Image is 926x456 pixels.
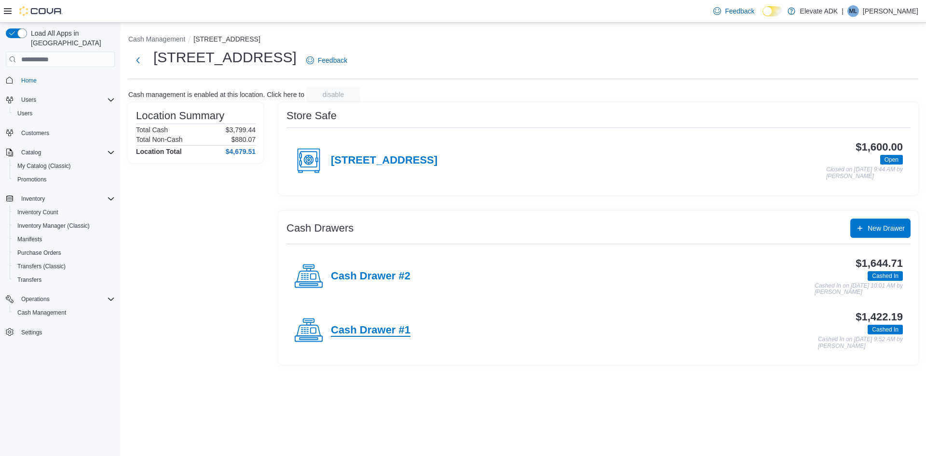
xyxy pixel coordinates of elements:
button: Inventory [2,192,119,206]
button: disable [306,87,360,102]
span: Home [17,74,115,86]
span: Transfers (Classic) [17,263,66,270]
span: Users [17,94,115,106]
button: Users [10,107,119,120]
a: Purchase Orders [14,247,65,259]
span: Users [17,110,32,117]
span: Inventory [17,193,115,205]
a: Feedback [302,51,351,70]
span: Cash Management [17,309,66,317]
span: Load All Apps in [GEOGRAPHIC_DATA] [27,28,115,48]
a: Home [17,75,41,86]
span: Feedback [318,55,347,65]
h3: $1,422.19 [856,311,903,323]
span: Cashed In [868,325,903,334]
span: Transfers [14,274,115,286]
span: Catalog [21,149,41,156]
p: $880.07 [231,136,256,143]
span: Purchase Orders [14,247,115,259]
span: Inventory Manager (Classic) [14,220,115,232]
h4: [STREET_ADDRESS] [331,154,437,167]
a: Inventory Count [14,207,62,218]
h6: Total Non-Cash [136,136,183,143]
h3: Cash Drawers [286,222,354,234]
input: Dark Mode [763,6,783,16]
button: Transfers (Classic) [10,260,119,273]
span: Home [21,77,37,84]
span: Users [21,96,36,104]
span: ML [849,5,858,17]
h3: $1,644.71 [856,258,903,269]
button: Catalog [17,147,45,158]
span: Transfers [17,276,41,284]
h4: $4,679.51 [226,148,256,155]
span: Inventory Count [17,208,58,216]
div: Max Laclair [847,5,859,17]
span: Manifests [17,235,42,243]
nav: An example of EuiBreadcrumbs [128,34,918,46]
h3: Store Safe [286,110,337,122]
button: Purchase Orders [10,246,119,260]
button: My Catalog (Classic) [10,159,119,173]
button: Manifests [10,233,119,246]
span: New Drawer [868,223,905,233]
h1: [STREET_ADDRESS] [153,48,297,67]
p: Cashed In on [DATE] 10:01 AM by [PERSON_NAME] [815,283,903,296]
a: Transfers [14,274,45,286]
h3: $1,600.00 [856,141,903,153]
span: Inventory Manager (Classic) [17,222,90,230]
p: Elevate ADK [800,5,838,17]
span: Cashed In [872,272,899,280]
span: Promotions [17,176,47,183]
span: Users [14,108,115,119]
button: Inventory Count [10,206,119,219]
h4: Location Total [136,148,182,155]
button: Inventory [17,193,49,205]
h3: Location Summary [136,110,224,122]
p: [PERSON_NAME] [863,5,918,17]
button: [STREET_ADDRESS] [193,35,260,43]
p: Cashed In on [DATE] 9:52 AM by [PERSON_NAME] [818,336,903,349]
span: Cash Management [14,307,115,318]
span: Cashed In [872,325,899,334]
p: Closed on [DATE] 9:44 AM by [PERSON_NAME] [826,166,903,180]
span: Open [885,155,899,164]
span: Customers [17,127,115,139]
button: Inventory Manager (Classic) [10,219,119,233]
a: Promotions [14,174,51,185]
span: Manifests [14,234,115,245]
img: Cova [19,6,63,16]
button: Cash Management [10,306,119,319]
button: Settings [2,325,119,339]
span: My Catalog (Classic) [17,162,71,170]
h4: Cash Drawer #2 [331,270,410,283]
span: Customers [21,129,49,137]
nav: Complex example [6,69,115,364]
span: Promotions [14,174,115,185]
a: Manifests [14,234,46,245]
a: Settings [17,327,46,338]
span: Feedback [725,6,754,16]
a: Cash Management [14,307,70,318]
span: My Catalog (Classic) [14,160,115,172]
span: Settings [21,329,42,336]
span: Settings [17,326,115,338]
a: Customers [17,127,53,139]
button: Catalog [2,146,119,159]
span: Cashed In [868,271,903,281]
span: Catalog [17,147,115,158]
span: Purchase Orders [17,249,61,257]
p: $3,799.44 [226,126,256,134]
h4: Cash Drawer #1 [331,324,410,337]
button: Promotions [10,173,119,186]
button: Users [17,94,40,106]
p: Cash management is enabled at this location. Click here to [128,91,304,98]
button: Cash Management [128,35,185,43]
span: Inventory [21,195,45,203]
span: Operations [17,293,115,305]
button: Operations [17,293,54,305]
a: My Catalog (Classic) [14,160,75,172]
span: disable [323,90,344,99]
span: Operations [21,295,50,303]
